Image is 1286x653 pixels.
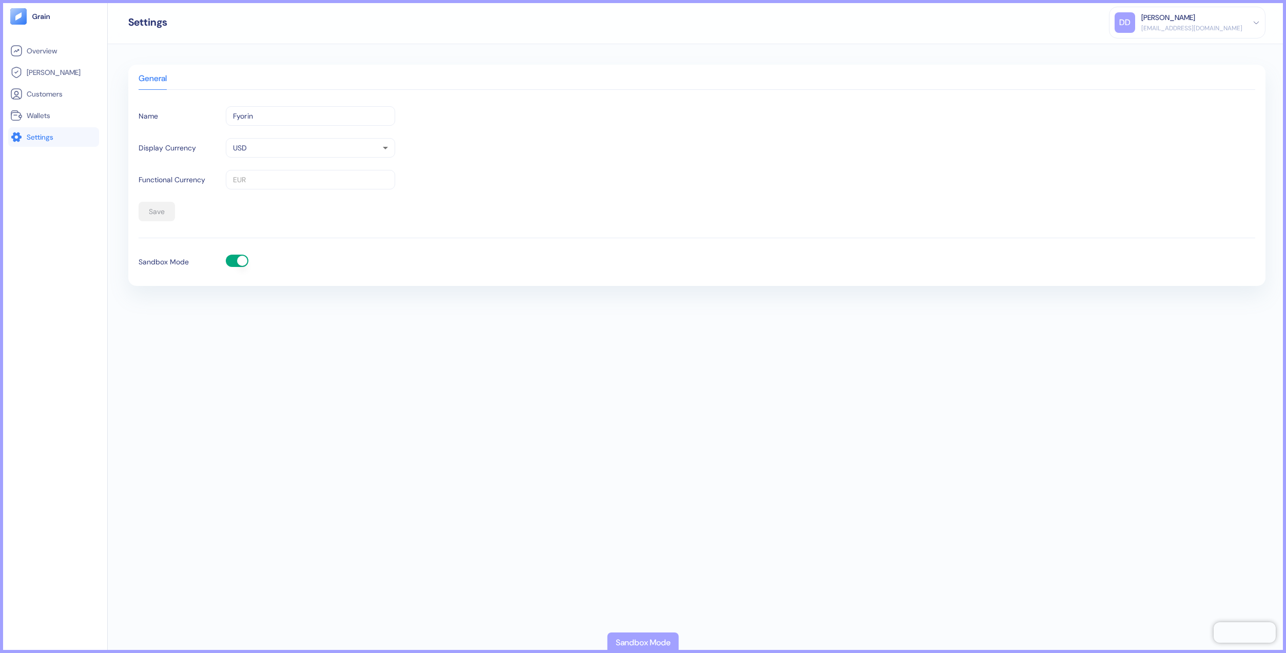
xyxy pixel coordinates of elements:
div: USD [226,138,395,158]
span: Settings [27,132,53,142]
a: [PERSON_NAME] [10,66,97,79]
iframe: Chatra live chat [1214,622,1276,643]
a: Customers [10,88,97,100]
span: Overview [27,46,57,56]
div: DD [1115,12,1135,33]
div: Settings [128,17,167,27]
label: Display Currency [139,143,196,153]
img: logo [32,13,51,20]
span: [PERSON_NAME] [27,67,81,78]
span: Wallets [27,110,50,121]
div: Sandbox Mode [616,637,671,649]
a: Overview [10,45,97,57]
div: [EMAIL_ADDRESS][DOMAIN_NAME] [1141,24,1242,33]
div: General [139,75,167,89]
label: Functional Currency [139,175,205,185]
a: Wallets [10,109,97,122]
span: Customers [27,89,63,99]
label: Sandbox Mode [139,257,189,267]
img: logo-tablet-V2.svg [10,8,27,25]
label: Name [139,111,158,122]
div: [PERSON_NAME] [1141,12,1195,23]
a: Settings [10,131,97,143]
